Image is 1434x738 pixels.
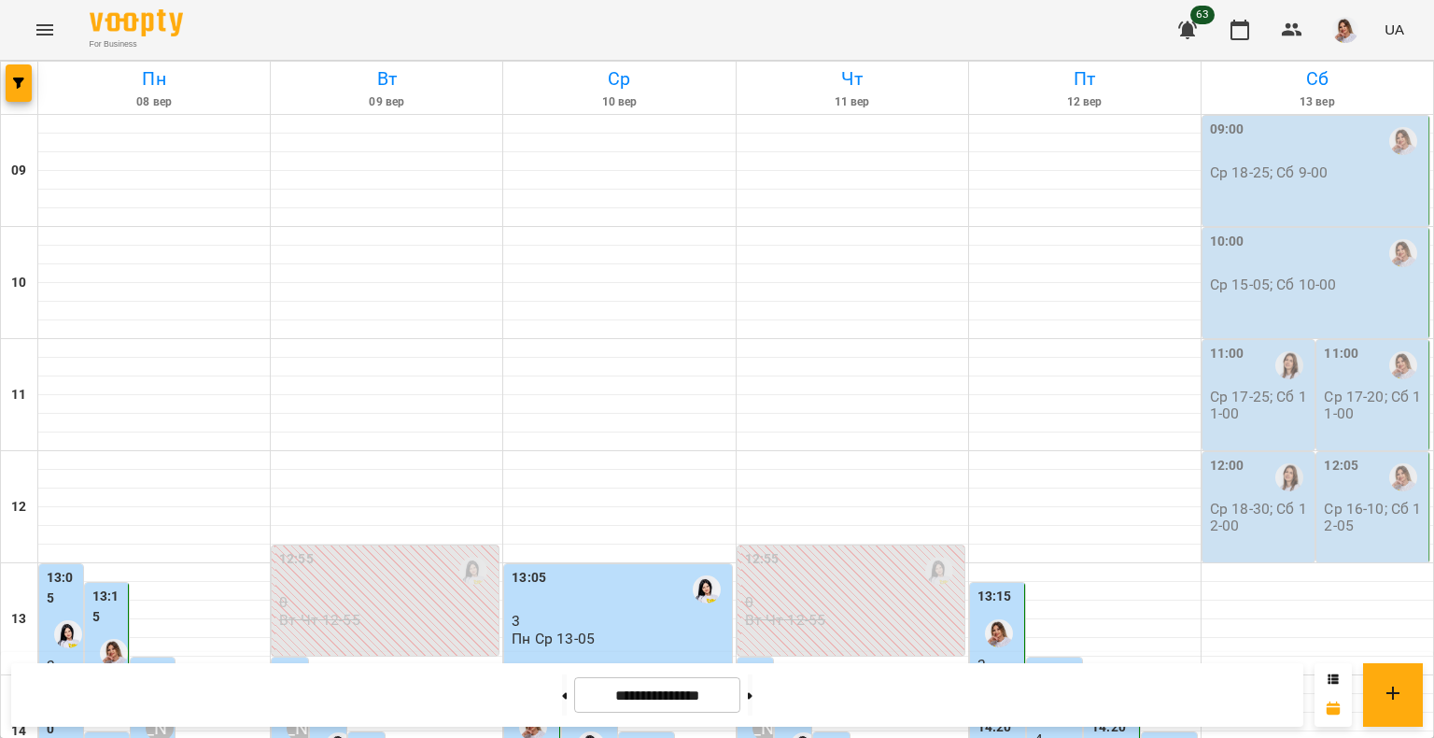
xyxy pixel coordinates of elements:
button: UA [1377,12,1412,47]
label: 10:00 [1210,232,1244,252]
p: Ср 15-05; Сб 10-00 [1210,277,1337,292]
p: Вт Чт 12-55 [279,612,360,628]
img: Новицька Ольга Ігорівна [925,557,953,585]
h6: 08 вер [41,93,267,111]
label: 13:15 [977,587,1012,607]
h6: Чт [739,64,965,93]
label: 12:55 [279,549,314,570]
h6: Вт [274,64,499,93]
h6: 10 [11,273,26,293]
h6: 09 вер [274,93,499,111]
h6: 12 [11,497,26,518]
img: Мартинець Оксана Геннадіївна [1389,463,1417,491]
label: 13:15 [92,587,124,627]
h6: 13 вер [1204,93,1430,111]
label: 12:00 [1210,456,1244,476]
img: Мартинець Оксана Геннадіївна [985,619,1013,647]
p: 0 [279,594,495,610]
h6: 11 [11,385,26,405]
p: Пн Ср 13-05 [512,631,595,646]
h6: 11 вер [739,93,965,111]
p: Ср 18-25; Сб 9-00 [1210,164,1329,180]
p: Ср 18-30; Сб 12-00 [1210,501,1312,533]
img: Новицька Ольга Ігорівна [54,620,82,648]
img: Мартинець Оксана Геннадіївна [1389,127,1417,155]
button: Menu [22,7,67,52]
label: 13:05 [512,568,546,589]
label: 13:05 [47,568,79,608]
span: For Business [90,38,183,50]
h6: Ср [506,64,732,93]
p: Ср 17-25; Сб 11-00 [1210,389,1312,421]
h6: Сб [1204,64,1430,93]
p: Ср 16-10; Сб 12-05 [1324,501,1425,533]
h6: 13 [11,609,26,630]
p: Ср 17-20; Сб 11-00 [1324,389,1425,421]
p: 0 [745,594,961,610]
label: 11:00 [1210,344,1244,364]
img: Мартинець Оксана Геннадіївна [100,639,128,667]
h6: 12 вер [972,93,1198,111]
label: 09:00 [1210,120,1244,140]
img: Voopty Logo [90,9,183,36]
h6: 09 [11,161,26,181]
span: 63 [1190,6,1215,24]
img: Мартинець Оксана Геннадіївна [1389,351,1417,379]
label: 12:05 [1324,456,1358,476]
img: Ванічкіна Маргарита Олександрівна [1275,463,1303,491]
label: 11:00 [1324,344,1358,364]
p: 3 [512,613,727,629]
img: Новицька Ольга Ігорівна [693,575,721,603]
p: Вт Чт 12-55 [745,612,826,628]
img: Новицька Ольга Ігорівна [459,557,487,585]
h6: 10 вер [506,93,732,111]
h6: Пн [41,64,267,93]
img: Ванічкіна Маргарита Олександрівна [1275,351,1303,379]
label: 12:55 [745,549,780,570]
h6: Пт [972,64,1198,93]
span: UA [1385,20,1404,39]
img: Мартинець Оксана Геннадіївна [1389,239,1417,267]
img: d332a1c3318355be326c790ed3ba89f4.jpg [1332,17,1358,43]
